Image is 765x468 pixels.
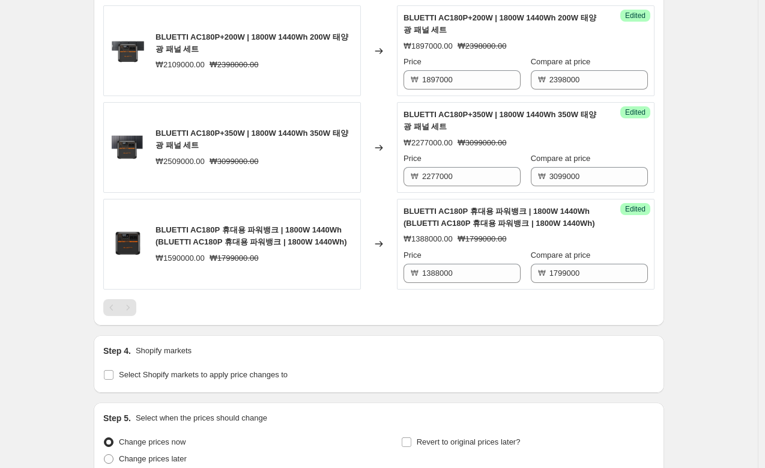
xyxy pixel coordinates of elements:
[103,299,136,316] nav: Pagination
[103,412,131,424] h2: Step 5.
[531,251,591,260] span: Compare at price
[404,137,453,149] div: ₩2277000.00
[156,32,348,53] span: BLUETTI AC180P+200W | 1800W 1440Wh 200W 태양광 패널 세트
[411,269,419,278] span: ₩
[531,154,591,163] span: Compare at price
[210,59,259,71] strike: ₩2398000.00
[404,110,596,131] span: BLUETTI AC180P+350W | 1800W 1440Wh 350W 태양광 패널 세트
[625,11,646,20] span: Edited
[156,59,205,71] div: ₩2109000.00
[538,269,546,278] span: ₩
[538,75,546,84] span: ₩
[538,172,546,181] span: ₩
[156,156,205,168] div: ₩2509000.00
[156,252,205,264] div: ₩1590000.00
[531,57,591,66] span: Compare at price
[411,172,419,181] span: ₩
[404,57,422,66] span: Price
[210,252,259,264] strike: ₩1799000.00
[156,225,347,246] span: BLUETTI AC180P 휴대용 파워뱅크 | 1800W 1440Wh (BLUETTI AC180P 휴대용 파워뱅크 | 1800W 1440Wh)
[119,370,288,379] span: Select Shopify markets to apply price changes to
[103,345,131,357] h2: Step 4.
[417,437,521,446] span: Revert to original prices later?
[119,454,187,463] span: Change prices later
[156,129,348,150] span: BLUETTI AC180P+350W | 1800W 1440Wh 350W 태양광 패널 세트
[625,108,646,117] span: Edited
[404,207,595,228] span: BLUETTI AC180P 휴대용 파워뱅크 | 1800W 1440Wh (BLUETTI AC180P 휴대용 파워뱅크 | 1800W 1440Wh)
[458,137,507,149] strike: ₩3099000.00
[404,40,453,52] div: ₩1897000.00
[458,40,507,52] strike: ₩2398000.00
[136,345,192,357] p: Shopify markets
[404,154,422,163] span: Price
[136,412,267,424] p: Select when the prices should change
[625,204,646,214] span: Edited
[404,251,422,260] span: Price
[110,33,146,69] img: AC180P_PV200D_80x.png
[458,233,507,245] strike: ₩1799000.00
[110,130,146,166] img: AC180P_PV350_80x.png
[110,226,146,262] img: AC180P-ZT1_80x.png
[404,13,596,34] span: BLUETTI AC180P+200W | 1800W 1440Wh 200W 태양광 패널 세트
[404,233,453,245] div: ₩1388000.00
[411,75,419,84] span: ₩
[210,156,259,168] strike: ₩3099000.00
[119,437,186,446] span: Change prices now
